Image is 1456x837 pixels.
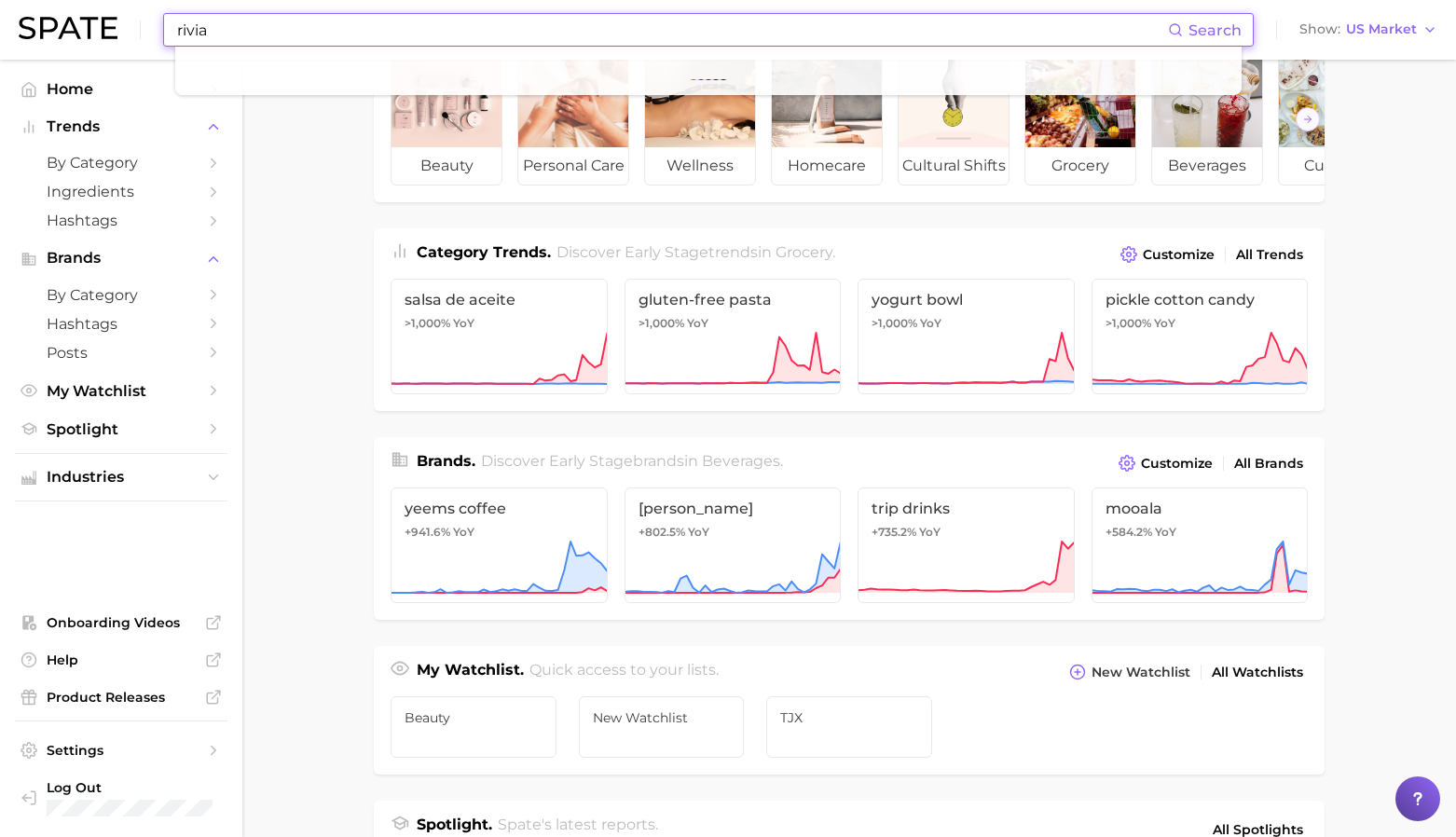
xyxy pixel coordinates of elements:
a: TJX [766,696,932,758]
span: Spotlight [47,420,196,438]
a: yeems coffee+941.6% YoY [391,487,608,603]
span: +735.2% [872,525,916,539]
a: homecare [771,53,883,185]
button: Customize [1116,241,1219,268]
span: YoY [919,525,941,540]
span: Hashtags [47,212,196,229]
a: wellness [644,53,756,185]
span: Customize [1143,247,1215,263]
span: Industries [47,469,196,486]
span: YoY [920,316,941,331]
span: beverages [1152,147,1262,185]
span: Help [47,652,196,668]
a: My Watchlist [15,377,227,405]
a: grocery [1024,53,1136,185]
span: Trends [47,118,196,135]
span: My Watchlist [47,382,196,400]
span: US Market [1346,24,1417,34]
a: culinary [1278,53,1390,185]
a: beverages [1151,53,1263,185]
span: Onboarding Videos [47,614,196,631]
a: [PERSON_NAME]+802.5% YoY [625,487,842,603]
h1: My Watchlist. [417,659,524,685]
button: Customize [1114,450,1217,476]
span: New Watchlist [593,710,731,725]
span: All Watchlists [1212,665,1303,680]
span: Home [47,80,196,98]
span: pickle cotton candy [1106,291,1295,309]
button: Brands [15,244,227,272]
button: Scroll Right [1296,107,1320,131]
input: Search here for a brand, industry, or ingredient [175,14,1168,46]
span: wellness [645,147,755,185]
a: Onboarding Videos [15,609,227,637]
a: gluten-free pasta>1,000% YoY [625,279,842,394]
button: ShowUS Market [1295,18,1442,42]
a: Beauty [391,696,556,758]
span: Category Trends . [417,243,551,261]
span: Brands [47,250,196,267]
span: Product Releases [47,689,196,706]
span: YoY [687,316,708,331]
span: TJX [780,710,918,725]
a: by Category [15,148,227,177]
span: Log Out [47,779,234,796]
span: by Category [47,154,196,172]
button: New Watchlist [1065,659,1195,685]
span: YoY [1155,525,1176,540]
span: YoY [688,525,709,540]
button: Trends [15,113,227,141]
span: All Trends [1236,247,1303,263]
a: Posts [15,338,227,367]
a: New Watchlist [579,696,745,758]
span: Show [1299,24,1340,34]
span: Hashtags [47,315,196,333]
span: yeems coffee [405,500,594,517]
span: +584.2% [1106,525,1152,539]
span: +802.5% [639,525,685,539]
span: Discover Early Stage trends in . [556,243,835,261]
a: yogurt bowl>1,000% YoY [858,279,1075,394]
a: personal care [517,53,629,185]
a: salsa de aceite>1,000% YoY [391,279,608,394]
span: Customize [1141,456,1213,472]
span: mooala [1106,500,1295,517]
span: culinary [1279,147,1389,185]
span: beauty [391,147,501,185]
span: trip drinks [872,500,1061,517]
span: YoY [453,316,474,331]
span: >1,000% [405,316,450,330]
span: grocery [776,243,832,261]
span: grocery [1025,147,1135,185]
a: Spotlight [15,415,227,444]
span: Ingredients [47,183,196,200]
span: Posts [47,344,196,362]
span: >1,000% [639,316,684,330]
a: Help [15,646,227,674]
span: +941.6% [405,525,450,539]
a: Hashtags [15,206,227,235]
a: cultural shifts [898,53,1010,185]
span: YoY [453,525,474,540]
span: yogurt bowl [872,291,1061,309]
a: trip drinks+735.2% YoY [858,487,1075,603]
a: beauty [391,53,502,185]
span: gluten-free pasta [639,291,828,309]
a: All Watchlists [1207,660,1308,685]
span: homecare [772,147,882,185]
a: by Category [15,281,227,309]
span: personal care [518,147,628,185]
a: Settings [15,736,227,764]
a: All Trends [1231,242,1308,268]
a: Ingredients [15,177,227,206]
span: Search [1188,21,1242,39]
span: salsa de aceite [405,291,594,309]
span: Beauty [405,710,543,725]
span: All Brands [1234,456,1303,472]
span: Discover Early Stage brands in . [481,452,783,470]
span: [PERSON_NAME] [639,500,828,517]
h2: Quick access to your lists. [529,659,719,685]
span: >1,000% [872,316,917,330]
span: New Watchlist [1092,665,1190,680]
span: YoY [1154,316,1175,331]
